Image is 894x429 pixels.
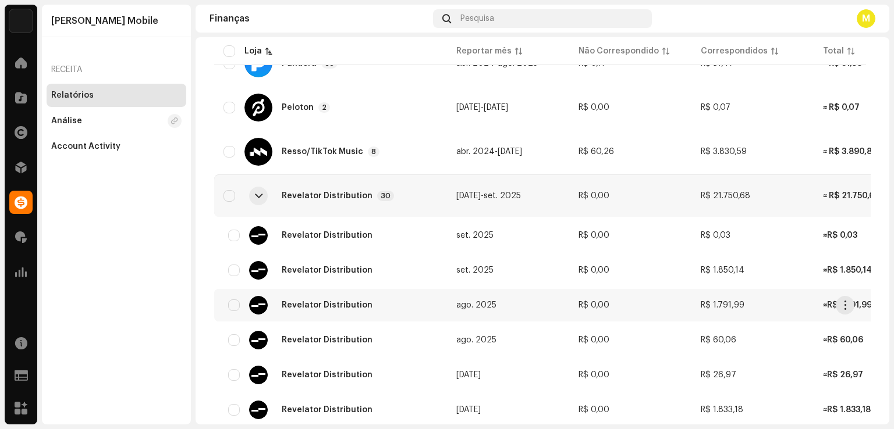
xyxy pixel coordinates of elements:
[823,336,827,344] span: ≈
[51,116,82,126] div: Análise
[456,371,481,379] span: [DATE]
[9,9,33,33] img: 70c0b94c-19e5-4c8c-a028-e13e35533bab
[456,231,494,239] span: set. 2025
[823,148,877,156] span: ≈ R$ 3.890,85
[823,301,872,309] span: R$ 1.791,99
[47,56,186,84] re-a-nav-header: Receita
[484,103,508,112] span: [DATE]
[51,91,94,100] div: Relatórios
[701,45,768,57] div: Correspondidos
[282,301,372,309] span: Revelator Distribution
[701,266,744,274] span: R$ 1.850,14
[460,14,494,23] span: Pesquisa
[47,84,186,107] re-m-nav-item: Relatórios
[823,192,879,200] span: ≈ R$ 21.750,68
[701,336,736,344] span: R$ 60,06
[579,301,609,309] span: R$ 0,00
[823,371,827,379] span: ≈
[701,301,744,309] span: R$ 1.791,99
[823,266,827,274] span: ≈
[701,231,730,239] span: R$ 0,03
[823,266,872,274] span: R$ 1.850,14
[701,406,743,414] span: R$ 1.833,18
[701,148,747,156] span: R$ 3.830,59
[456,103,508,112] span: -
[579,406,609,414] span: R$ 0,00
[701,192,750,200] span: R$ 21.750,68
[456,148,495,156] span: abr. 2024
[282,231,372,239] span: Revelator Distribution
[368,146,379,157] p-badge: 8
[579,192,609,200] span: R$ 0,00
[210,14,428,23] div: Finanças
[377,191,394,201] p-badge: 30
[282,406,372,414] span: Revelator Distribution
[579,148,614,156] span: R$ 60,26
[47,109,186,133] re-m-nav-item: Análise
[857,9,875,28] div: M
[579,266,609,274] span: R$ 0,00
[456,406,481,414] span: [DATE]
[456,192,521,200] span: -
[823,231,827,239] span: ≈
[456,45,512,57] div: Reportar mês
[244,45,262,57] div: Loja
[827,406,871,414] span: R$ 1.833,18
[456,192,481,200] span: [DATE]
[484,192,521,200] span: set. 2025
[579,336,609,344] span: R$ 0,00
[51,142,120,151] div: Account Activity
[827,336,863,344] span: R$ 60,06
[823,301,827,309] span: ≈
[823,406,871,414] span: R$ 1.833,18
[827,231,857,239] span: R$ 0,03
[318,102,330,113] p-badge: 2
[827,371,863,379] span: R$ 26,97
[456,301,496,309] span: ago. 2025
[47,135,186,158] re-m-nav-item: Account Activity
[701,103,730,112] span: R$ 0,07
[823,406,827,414] span: ≈
[456,103,481,112] span: [DATE]
[498,148,522,156] span: [DATE]
[823,336,863,344] span: R$ 60,06
[827,266,872,274] span: R$ 1.850,14
[456,336,496,344] span: ago. 2025
[282,371,372,379] span: Revelator Distribution
[823,45,844,57] div: Total
[456,148,522,156] span: -
[282,103,314,112] div: Peloton
[701,371,736,379] span: R$ 26,97
[282,192,372,200] div: Revelator Distribution
[579,231,609,239] span: R$ 0,00
[282,148,363,156] div: Resso/TikTok Music
[823,103,860,112] span: ≈ R$ 0,07
[282,336,372,344] span: Revelator Distribution
[827,301,872,309] span: R$ 1.791,99
[579,45,659,57] div: Não Correspondido
[456,266,494,274] span: set. 2025
[282,266,372,274] span: Revelator Distribution
[823,371,863,379] span: R$ 26,97
[823,231,857,239] span: R$ 0,03
[579,371,609,379] span: R$ 0,00
[579,103,609,112] span: R$ 0,00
